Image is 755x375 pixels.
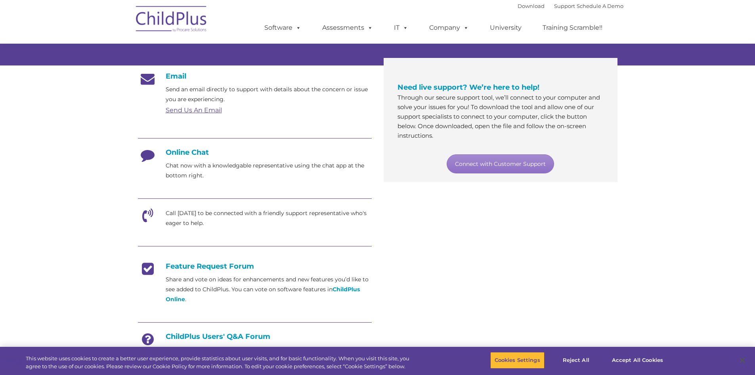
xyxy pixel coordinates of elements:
a: Software [256,20,309,36]
button: Close [734,352,751,369]
p: A forum led by [PERSON_NAME] users where you can ask & answer each other’s questions about the so... [166,345,372,375]
h4: Feature Request Forum [138,262,372,271]
p: Through our secure support tool, we’ll connect to your computer and solve your issues for you! To... [398,93,604,140]
button: Cookies Settings [490,352,545,369]
a: Download [518,3,545,9]
span: Need live support? We’re here to help! [398,83,539,92]
a: Company [421,20,477,36]
img: ChildPlus by Procare Solutions [132,0,211,40]
a: University [482,20,529,36]
h4: Online Chat [138,148,372,157]
a: ChildPlus Online [166,286,360,303]
a: Send Us An Email [166,106,222,114]
a: Assessments [314,20,381,36]
button: Reject All [551,352,601,369]
p: Share and vote on ideas for enhancements and new features you’d like to see added to ChildPlus. Y... [166,275,372,304]
a: Schedule A Demo [577,3,623,9]
h4: Email [138,72,372,81]
a: Training Scramble!! [535,20,610,36]
button: Accept All Cookies [608,352,667,369]
font: | [518,3,623,9]
p: Call [DATE] to be connected with a friendly support representative who's eager to help. [166,208,372,228]
div: This website uses cookies to create a better user experience, provide statistics about user visit... [26,355,415,370]
a: Connect with Customer Support [447,154,554,173]
p: Chat now with a knowledgable representative using the chat app at the bottom right. [166,161,372,181]
h4: ChildPlus Users' Q&A Forum [138,332,372,341]
a: IT [386,20,416,36]
p: Send an email directly to support with details about the concern or issue you are experiencing. [166,85,372,104]
a: Support [554,3,575,9]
